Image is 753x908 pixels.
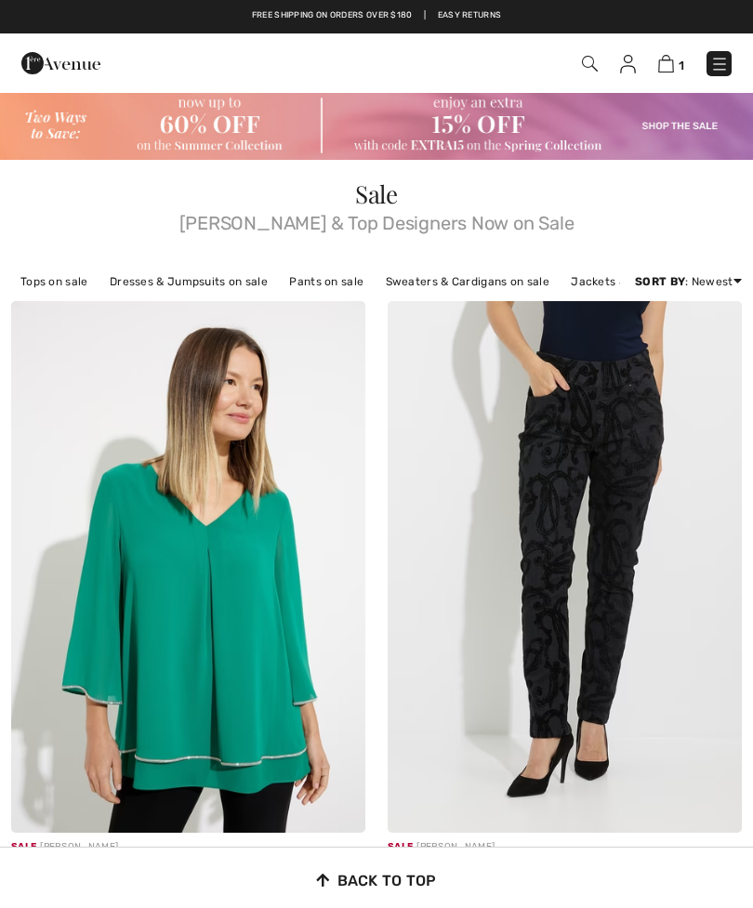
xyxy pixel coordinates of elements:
img: 1ère Avenue [21,45,100,82]
a: Easy Returns [438,9,502,22]
img: Shopping Bag [658,55,674,72]
img: Joseph Ribkoff V-Neck Top Style 224008. Lagoon [11,301,365,833]
a: Dresses & Jumpsuits on sale [100,270,277,294]
span: | [424,9,426,22]
img: Menu [710,55,729,73]
img: Search [582,56,598,72]
span: Sale [355,178,398,210]
span: 1 [679,59,684,72]
span: Sale [11,841,36,852]
div: [PERSON_NAME] [11,840,365,854]
strong: Sort By [635,275,685,288]
span: Sale [388,841,413,852]
a: Free shipping on orders over $180 [252,9,413,22]
a: 1 [658,52,684,74]
img: Joseph Ribkoff Textured Pants Style 224958. Charcoal Grey [388,301,742,833]
a: Pants on sale [280,270,373,294]
a: Jackets & Blazers on sale [561,270,722,294]
a: Tops on sale [11,270,98,294]
a: 1ère Avenue [21,53,100,71]
a: Sweaters & Cardigans on sale [376,270,559,294]
div: [PERSON_NAME] [388,840,742,854]
img: My Info [620,55,636,73]
span: [PERSON_NAME] & Top Designers Now on Sale [11,206,742,232]
div: : Newest [635,273,742,290]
